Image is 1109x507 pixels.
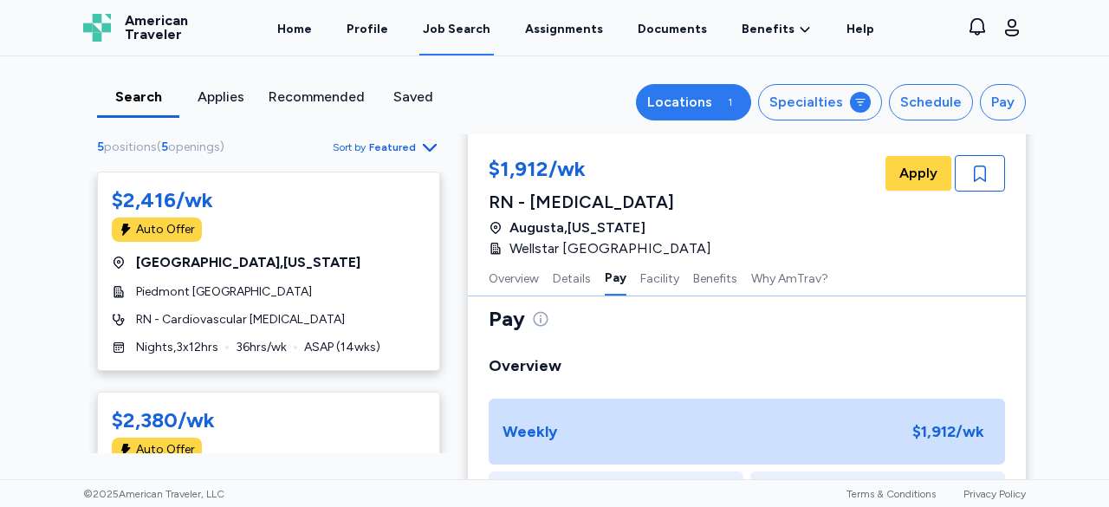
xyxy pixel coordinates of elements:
[136,221,195,238] div: Auto Offer
[963,488,1026,500] a: Privacy Policy
[605,259,626,296] button: Pay
[980,84,1026,120] button: Pay
[647,92,712,113] div: Locations
[742,21,794,38] span: Benefits
[379,87,447,107] div: Saved
[97,140,104,154] span: 5
[83,487,224,501] span: © 2025 American Traveler, LLC
[693,259,737,296] button: Benefits
[136,311,345,328] span: RN - Cardiovascular [MEDICAL_DATA]
[758,84,882,120] button: Specialties
[186,87,255,107] div: Applies
[112,406,215,434] div: $2,380/wk
[97,139,231,156] div: ( )
[489,155,722,186] div: $1,912/wk
[236,339,287,356] span: 36 hrs/wk
[369,140,416,154] span: Featured
[269,87,365,107] div: Recommended
[423,21,490,38] div: Job Search
[304,339,380,356] span: ASAP ( 14 wks)
[899,163,937,184] span: Apply
[419,2,494,55] a: Job Search
[83,14,111,42] img: Logo
[900,92,962,113] div: Schedule
[640,259,679,296] button: Facility
[136,441,195,458] div: Auto Offer
[509,238,711,259] span: Wellstar [GEOGRAPHIC_DATA]
[161,140,168,154] span: 5
[489,354,1005,378] div: Overview
[333,140,366,154] span: Sort by
[489,190,722,214] div: RN - [MEDICAL_DATA]
[885,156,951,191] button: Apply
[489,305,525,333] span: Pay
[846,488,936,500] a: Terms & Conditions
[889,84,973,120] button: Schedule
[553,259,591,296] button: Details
[503,419,557,444] div: Weekly
[136,339,218,356] span: Nights , 3 x 12 hrs
[333,137,440,158] button: Sort byFeatured
[742,21,812,38] a: Benefits
[125,14,188,42] span: American Traveler
[751,259,828,296] button: Why AmTrav?
[991,92,1015,113] div: Pay
[636,84,751,120] button: Locations1
[136,252,360,273] span: [GEOGRAPHIC_DATA] , [US_STATE]
[104,140,157,154] span: positions
[112,186,213,214] div: $2,416/wk
[769,92,843,113] div: Specialties
[905,413,991,451] div: $1,912 /wk
[136,283,312,301] span: Piedmont [GEOGRAPHIC_DATA]
[104,87,172,107] div: Search
[509,218,645,238] span: Augusta , [US_STATE]
[489,259,539,296] button: Overview
[719,92,740,113] div: 1
[168,140,220,154] span: openings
